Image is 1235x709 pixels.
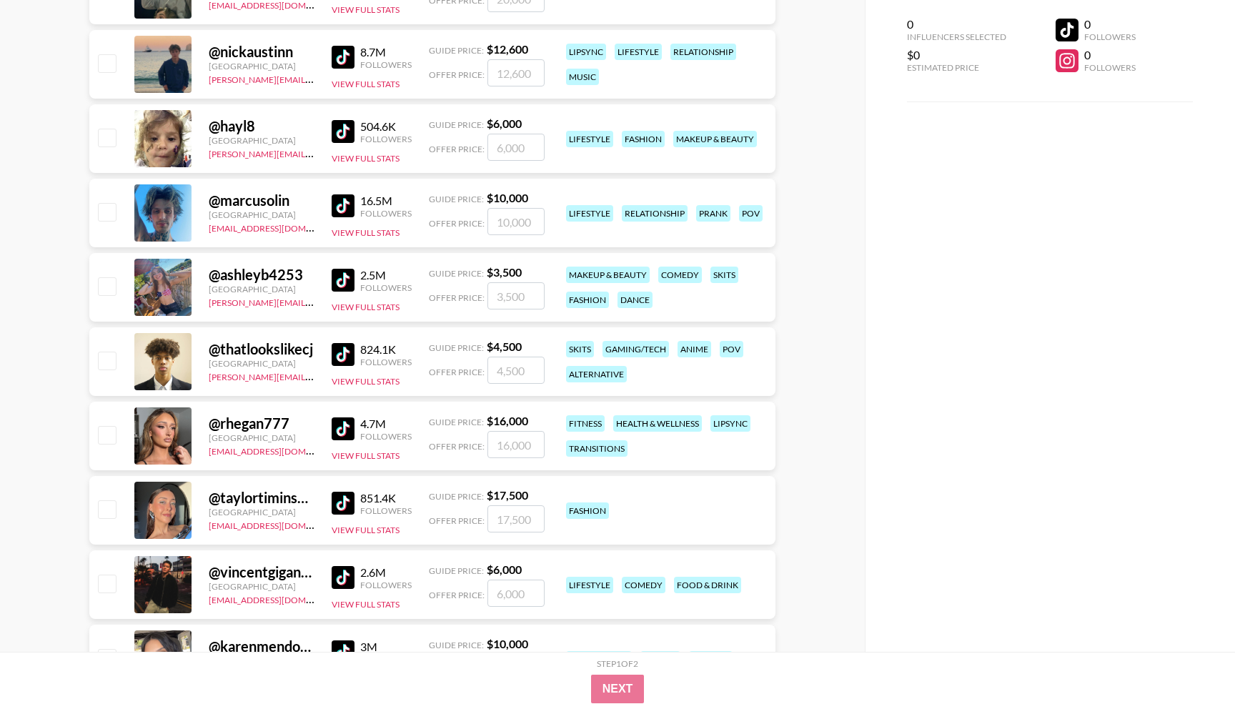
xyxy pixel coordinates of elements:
[332,194,354,217] img: TikTok
[566,44,606,60] div: lipsync
[710,415,750,432] div: lipsync
[689,651,733,668] div: comedy
[566,205,613,222] div: lifestyle
[209,266,314,284] div: @ ashleyb4253
[429,417,484,427] span: Guide Price:
[209,135,314,146] div: [GEOGRAPHIC_DATA]
[429,640,484,650] span: Guide Price:
[487,59,545,86] input: 12,600
[429,590,485,600] span: Offer Price:
[1084,62,1136,73] div: Followers
[640,651,680,668] div: lipsync
[487,414,528,427] strong: $ 16,000
[1164,638,1218,692] iframe: Drift Widget Chat Controller
[566,577,613,593] div: lifestyle
[907,31,1006,42] div: Influencers Selected
[487,265,522,279] strong: $ 3,500
[487,208,545,235] input: 10,000
[429,367,485,377] span: Offer Price:
[429,45,484,56] span: Guide Price:
[566,292,609,308] div: fashion
[566,341,594,357] div: skits
[360,491,412,505] div: 851.4K
[332,153,400,164] button: View Full Stats
[209,294,420,308] a: [PERSON_NAME][EMAIL_ADDRESS][DOMAIN_NAME]
[332,417,354,440] img: TikTok
[332,450,400,461] button: View Full Stats
[487,282,545,309] input: 3,500
[566,267,650,283] div: makeup & beauty
[360,357,412,367] div: Followers
[566,366,627,382] div: alternative
[429,144,485,154] span: Offer Price:
[360,505,412,516] div: Followers
[566,440,628,457] div: transitions
[360,208,412,219] div: Followers
[429,218,485,229] span: Offer Price:
[673,131,757,147] div: makeup & beauty
[332,343,354,366] img: TikTok
[566,131,613,147] div: lifestyle
[429,119,484,130] span: Guide Price:
[487,431,545,458] input: 16,000
[720,341,743,357] div: pov
[487,637,528,650] strong: $ 10,000
[1084,17,1136,31] div: 0
[487,339,522,353] strong: $ 4,500
[591,675,645,703] button: Next
[622,205,688,222] div: relationship
[332,566,354,589] img: TikTok
[360,565,412,580] div: 2.6M
[429,441,485,452] span: Offer Price:
[1084,31,1136,42] div: Followers
[209,358,314,369] div: [GEOGRAPHIC_DATA]
[332,4,400,15] button: View Full Stats
[332,640,354,663] img: TikTok
[429,69,485,80] span: Offer Price:
[209,563,314,581] div: @ vincentgiganteee
[209,220,352,234] a: [EMAIL_ADDRESS][DOMAIN_NAME]
[670,44,736,60] div: relationship
[209,489,314,507] div: @ taylortiminskas
[487,191,528,204] strong: $ 10,000
[209,61,314,71] div: [GEOGRAPHIC_DATA]
[360,119,412,134] div: 504.6K
[674,577,741,593] div: food & drink
[360,342,412,357] div: 824.1K
[209,443,352,457] a: [EMAIL_ADDRESS][DOMAIN_NAME]
[360,431,412,442] div: Followers
[209,340,314,358] div: @ thatlookslikecj
[209,192,314,209] div: @ marcusolin
[360,282,412,293] div: Followers
[739,205,763,222] div: pov
[209,517,352,531] a: [EMAIL_ADDRESS][DOMAIN_NAME]
[332,79,400,89] button: View Full Stats
[597,658,638,669] div: Step 1 of 2
[209,43,314,61] div: @ nickaustinn
[209,432,314,443] div: [GEOGRAPHIC_DATA]
[332,302,400,312] button: View Full Stats
[360,59,412,70] div: Followers
[658,267,702,283] div: comedy
[696,205,730,222] div: prank
[360,417,412,431] div: 4.7M
[602,341,669,357] div: gaming/tech
[332,120,354,143] img: TikTok
[209,638,314,655] div: @ karenmendoza_xo
[429,194,484,204] span: Guide Price:
[487,42,528,56] strong: $ 12,600
[209,284,314,294] div: [GEOGRAPHIC_DATA]
[209,369,420,382] a: [PERSON_NAME][EMAIL_ADDRESS][DOMAIN_NAME]
[487,116,522,130] strong: $ 6,000
[613,415,702,432] div: health & wellness
[429,342,484,353] span: Guide Price:
[332,269,354,292] img: TikTok
[487,580,545,607] input: 6,000
[332,46,354,69] img: TikTok
[622,577,665,593] div: comedy
[360,45,412,59] div: 8.7M
[487,357,545,384] input: 4,500
[566,651,632,668] div: relationship
[566,502,609,519] div: fashion
[360,194,412,208] div: 16.5M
